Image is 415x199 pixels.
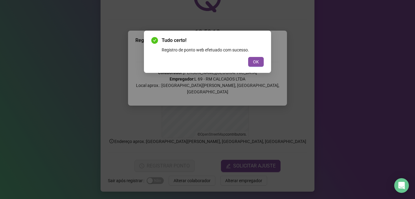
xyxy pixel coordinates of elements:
[394,178,409,193] div: Open Intercom Messenger
[162,37,264,44] span: Tudo certo!
[151,37,158,44] span: check-circle
[162,47,264,53] div: Registro de ponto web efetuado com sucesso.
[253,58,259,65] span: OK
[248,57,264,67] button: OK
